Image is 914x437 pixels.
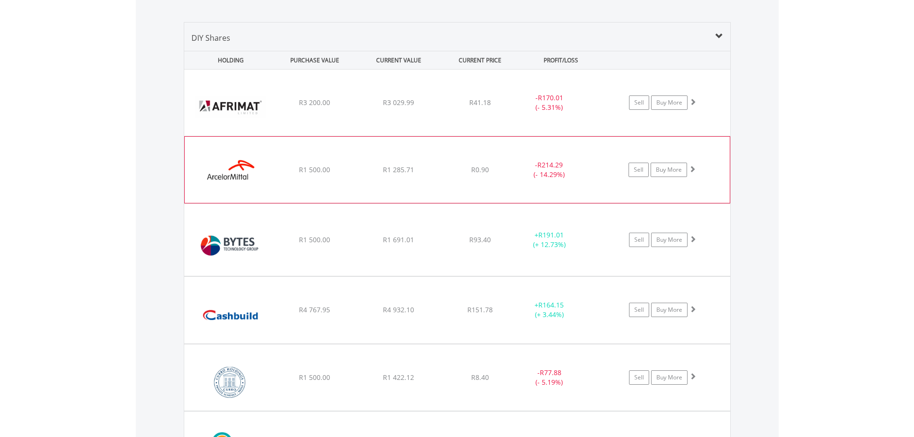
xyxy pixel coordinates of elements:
a: Buy More [651,95,688,110]
div: + (+ 3.44%) [513,300,586,319]
img: EQU.ZA.ACL.png [190,149,272,201]
img: EQU.ZA.AFT.png [189,82,272,133]
span: R77.88 [540,368,561,377]
span: R93.40 [469,235,491,244]
img: EQU.ZA.CSB.png [189,289,272,341]
div: PURCHASE VALUE [274,51,356,69]
div: PROFIT/LOSS [520,51,602,69]
span: R164.15 [538,300,564,309]
span: R0.90 [471,165,489,174]
a: Sell [629,95,649,110]
a: Sell [629,233,649,247]
span: R8.40 [471,373,489,382]
span: R214.29 [537,160,563,169]
span: R3 200.00 [299,98,330,107]
span: R3 029.99 [383,98,414,107]
span: R151.78 [467,305,493,314]
span: R4 767.95 [299,305,330,314]
a: Sell [629,163,649,177]
a: Sell [629,370,649,385]
span: R1 285.71 [383,165,414,174]
a: Buy More [651,233,688,247]
span: DIY Shares [191,33,230,43]
a: Sell [629,303,649,317]
span: R4 932.10 [383,305,414,314]
span: R1 691.01 [383,235,414,244]
span: R1 500.00 [299,373,330,382]
span: R170.01 [538,93,563,102]
a: Buy More [651,370,688,385]
span: R191.01 [538,230,564,239]
span: R1 422.12 [383,373,414,382]
div: CURRENT VALUE [358,51,440,69]
img: EQU.ZA.BYI.png [189,216,272,273]
div: + (+ 12.73%) [513,230,586,249]
div: CURRENT PRICE [441,51,518,69]
div: HOLDING [185,51,272,69]
span: R1 500.00 [299,165,330,174]
div: - (- 5.19%) [513,368,586,387]
div: - (- 5.31%) [513,93,586,112]
span: R1 500.00 [299,235,330,244]
span: R41.18 [469,98,491,107]
img: EQU.ZA.COH.png [189,356,272,408]
div: - (- 14.29%) [513,160,585,179]
a: Buy More [651,303,688,317]
a: Buy More [651,163,687,177]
